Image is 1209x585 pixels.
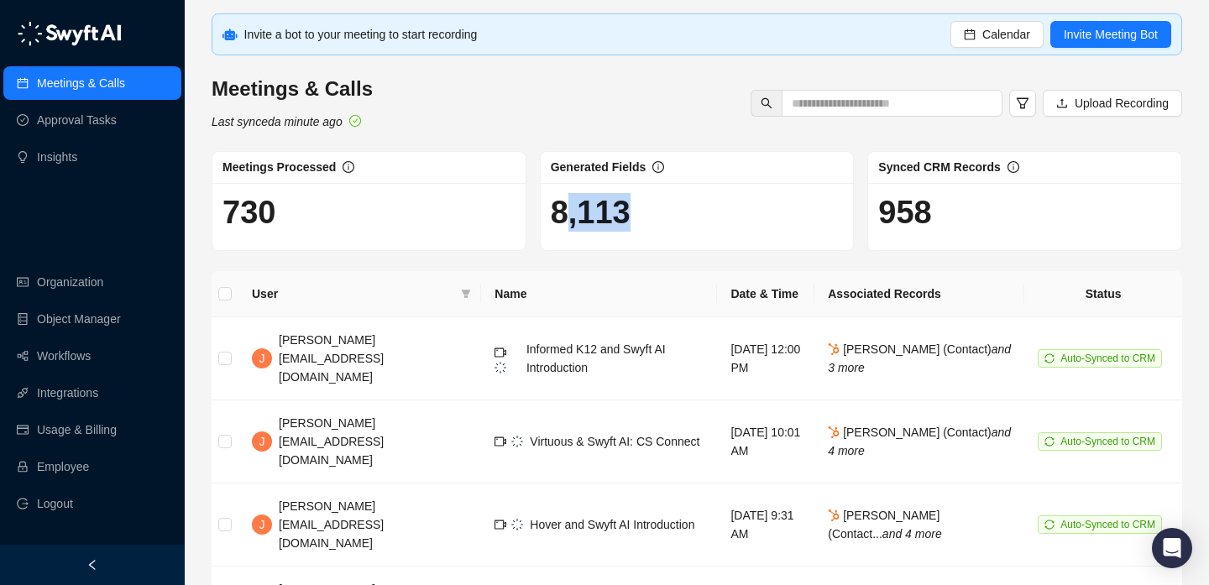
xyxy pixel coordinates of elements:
[481,271,717,317] th: Name
[814,271,1024,317] th: Associated Records
[212,76,373,102] h3: Meetings & Calls
[1043,90,1182,117] button: Upload Recording
[458,281,474,306] span: filter
[212,115,343,128] i: Last synced a minute ago
[717,483,814,567] td: [DATE] 9:31 AM
[461,289,471,299] span: filter
[530,518,694,531] span: Hover and Swyft AI Introduction
[495,436,506,447] span: video-camera
[279,333,384,384] span: [PERSON_NAME][EMAIL_ADDRESS][DOMAIN_NAME]
[279,416,384,467] span: [PERSON_NAME][EMAIL_ADDRESS][DOMAIN_NAME]
[878,193,1171,232] h1: 958
[1056,97,1068,109] span: upload
[1075,94,1169,112] span: Upload Recording
[259,349,265,368] span: J
[828,426,1011,457] span: [PERSON_NAME] (Contact)
[1007,161,1019,173] span: info-circle
[878,160,1000,174] span: Synced CRM Records
[551,193,844,232] h1: 8,113
[37,302,121,336] a: Object Manager
[37,66,125,100] a: Meetings & Calls
[511,436,523,447] img: logo-small-inverted-DW8HDUn_.png
[222,193,516,232] h1: 730
[252,285,454,303] span: User
[1044,520,1055,530] span: sync
[244,28,478,41] span: Invite a bot to your meeting to start recording
[882,527,942,541] i: and 4 more
[495,347,506,358] span: video-camera
[495,362,506,373] img: logo-small-inverted-DW8HDUn_.png
[17,498,29,509] span: logout
[964,29,976,40] span: calendar
[37,376,98,410] a: Integrations
[349,115,361,127] span: check-circle
[1050,21,1171,48] button: Invite Meeting Bot
[828,426,1011,457] i: and 4 more
[828,342,1011,374] i: and 3 more
[279,499,384,550] span: [PERSON_NAME][EMAIL_ADDRESS][DOMAIN_NAME]
[37,413,117,447] a: Usage & Billing
[37,103,117,137] a: Approval Tasks
[343,161,354,173] span: info-circle
[495,519,506,530] span: video-camera
[86,559,98,571] span: left
[37,487,73,520] span: Logout
[511,519,523,530] img: logo-small-inverted-DW8HDUn_.png
[652,161,664,173] span: info-circle
[1016,97,1029,110] span: filter
[37,140,77,174] a: Insights
[1060,519,1155,530] span: Auto-Synced to CRM
[828,342,1011,374] span: [PERSON_NAME] (Contact)
[828,509,941,541] span: [PERSON_NAME] (Contact...
[259,515,265,534] span: J
[17,21,122,46] img: logo-05li4sbe.png
[1024,271,1182,317] th: Status
[1060,436,1155,447] span: Auto-Synced to CRM
[761,97,772,109] span: search
[1152,528,1192,568] div: Open Intercom Messenger
[717,400,814,483] td: [DATE] 10:01 AM
[1044,353,1055,363] span: sync
[551,160,646,174] span: Generated Fields
[717,317,814,400] td: [DATE] 12:00 PM
[530,435,699,448] span: Virtuous & Swyft AI: CS Connect
[717,271,814,317] th: Date & Time
[1060,353,1155,364] span: Auto-Synced to CRM
[526,342,666,374] span: Informed K12 and Swyft AI Introduction
[1044,436,1055,447] span: sync
[982,25,1030,44] span: Calendar
[222,160,336,174] span: Meetings Processed
[37,450,89,483] a: Employee
[950,21,1044,48] button: Calendar
[37,339,91,373] a: Workflows
[37,265,103,299] a: Organization
[1064,25,1158,44] span: Invite Meeting Bot
[259,432,265,451] span: J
